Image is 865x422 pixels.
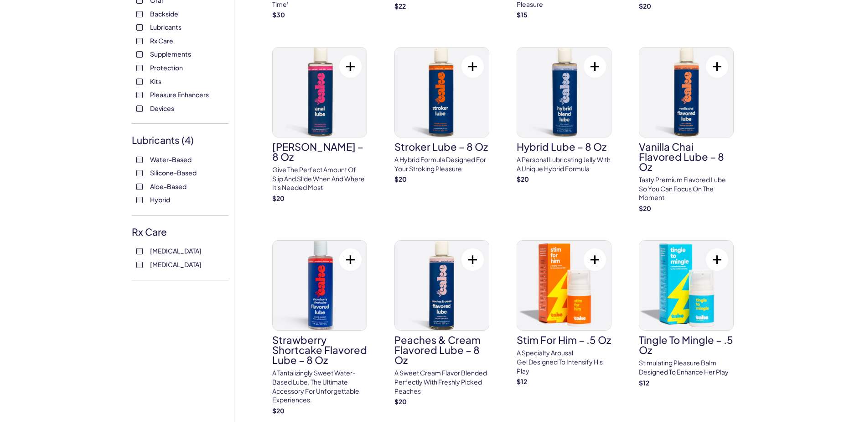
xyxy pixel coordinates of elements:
strong: $ 20 [272,194,285,202]
input: Devices [136,105,143,112]
input: [MEDICAL_DATA] [136,248,143,254]
strong: $ 22 [394,2,406,10]
p: A personal lubricating jelly with a unique hybrid formula [517,155,611,173]
p: Stimulating pleasure balm designed to enhance her play [639,359,734,376]
p: A sweet cream flavor blended perfectly with freshly picked peaches [394,369,489,396]
img: Stim For Him – .5 oz [517,241,611,330]
a: Tingle To Mingle – .5 ozTingle To Mingle – .5 ozStimulating pleasure balm designed to enhance her... [639,240,734,387]
a: Peaches & Cream Flavored Lube – 8 ozPeaches & Cream Flavored Lube – 8 ozA sweet cream flavor blen... [394,240,489,406]
strong: $ 20 [394,175,407,183]
h3: [PERSON_NAME] – 8 oz [272,142,367,162]
a: Stroker Lube – 8 ozStroker Lube – 8 ozA hybrid formula designed for your stroking pleasure$20 [394,47,489,184]
h3: Stim For Him – .5 oz [517,335,611,345]
span: Silicone-Based [150,167,197,179]
a: Vanilla Chai Flavored Lube – 8 ozVanilla Chai Flavored Lube – 8 ozTasty premium flavored lube so ... [639,47,734,213]
h3: Hybrid Lube – 8 oz [517,142,611,152]
span: Devices [150,102,174,114]
strong: $ 20 [639,2,651,10]
h3: Stroker Lube – 8 oz [394,142,489,152]
strong: $ 15 [517,11,528,19]
a: Stim For Him – .5 ozStim For Him – .5 ozA specialty arousal gel designed to intensify his play$12 [517,240,611,386]
img: Strawberry Shortcake Flavored Lube – 8 oz [273,241,367,330]
span: Water-Based [150,153,192,165]
a: Strawberry Shortcake Flavored Lube – 8 ozStrawberry Shortcake Flavored Lube – 8 ozA tantalizingly... [272,240,367,415]
img: Vanilla Chai Flavored Lube – 8 oz [639,47,733,137]
strong: $ 20 [517,175,529,183]
a: Hybrid Lube – 8 ozHybrid Lube – 8 ozA personal lubricating jelly with a unique hybrid formula$20 [517,47,611,184]
strong: $ 12 [517,377,527,385]
strong: $ 12 [639,379,649,387]
h3: Tingle To Mingle – .5 oz [639,335,734,355]
a: Anal Lube – 8 oz[PERSON_NAME] – 8 ozGive the perfect amount of slip and slide when and where it's... [272,47,367,203]
img: Anal Lube – 8 oz [273,47,367,137]
h3: Peaches & Cream Flavored Lube – 8 oz [394,335,489,365]
input: Pleasure Enhancers [136,92,143,98]
input: Lubricants [136,24,143,31]
span: Protection [150,62,183,74]
p: Tasty premium flavored lube so you can focus on the moment [639,175,734,202]
img: Hybrid Lube – 8 oz [517,47,611,137]
span: Kits [150,75,161,87]
input: Silicone-Based [136,170,143,176]
strong: $ 30 [272,11,285,19]
input: Backside [136,11,143,17]
input: Aloe-Based [136,184,143,190]
h3: Vanilla Chai Flavored Lube – 8 oz [639,142,734,172]
input: Water-Based [136,157,143,163]
input: Kits [136,79,143,85]
strong: $ 20 [272,406,285,415]
span: [MEDICAL_DATA] [150,245,202,257]
strong: $ 20 [639,204,651,212]
p: Give the perfect amount of slip and slide when and where it's needed most [272,165,367,192]
img: Peaches & Cream Flavored Lube – 8 oz [395,241,489,330]
input: [MEDICAL_DATA] [136,262,143,268]
span: Supplements [150,48,191,60]
input: Hybrid [136,197,143,203]
input: Supplements [136,51,143,58]
span: [MEDICAL_DATA] [150,258,202,270]
span: Backside [150,8,178,20]
span: Aloe-Based [150,180,186,192]
span: Lubricants [150,21,181,33]
h3: Strawberry Shortcake Flavored Lube – 8 oz [272,335,367,365]
span: Rx Care [150,35,173,47]
input: Protection [136,65,143,71]
strong: $ 20 [394,397,407,406]
p: A hybrid formula designed for your stroking pleasure [394,155,489,173]
span: Pleasure Enhancers [150,89,209,100]
img: Stroker Lube – 8 oz [395,47,489,137]
p: A tantalizingly sweet water-based lube, the ultimate accessory for unforgettable experiences. [272,369,367,404]
img: Tingle To Mingle – .5 oz [639,241,733,330]
span: Hybrid [150,194,170,206]
p: A specialty arousal gel designed to intensify his play [517,348,611,375]
input: Rx Care [136,38,143,44]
